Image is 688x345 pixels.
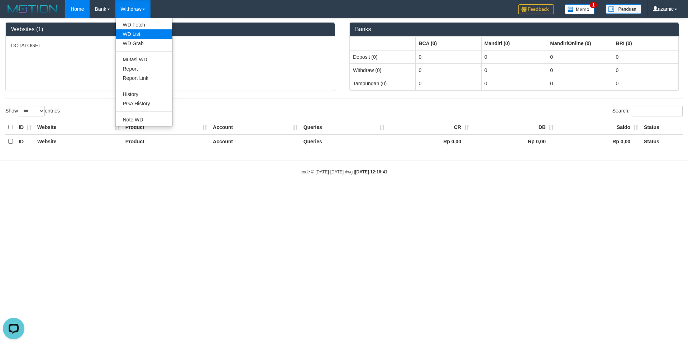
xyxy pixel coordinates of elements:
[5,4,60,14] img: MOTION_logo.png
[301,134,387,148] th: Queries
[641,134,683,148] th: Status
[518,4,554,14] img: Feedback.jpg
[556,120,641,134] th: Saldo
[350,37,416,50] th: Group: activate to sort column ascending
[116,64,172,73] a: Report
[34,134,123,148] th: Website
[416,63,481,77] td: 0
[613,77,678,90] td: 0
[590,2,597,8] span: 1
[11,42,329,49] p: DOTATOGEL
[123,120,210,134] th: Product
[547,63,613,77] td: 0
[612,106,683,116] label: Search:
[416,50,481,64] td: 0
[210,134,301,148] th: Account
[350,50,416,64] td: Deposit (0)
[387,120,472,134] th: CR
[11,26,329,33] h3: Websites (1)
[116,39,172,48] a: WD Grab
[116,55,172,64] a: Mutasi WD
[301,120,387,134] th: Queries
[547,50,613,64] td: 0
[350,77,416,90] td: Tampungan (0)
[210,120,301,134] th: Account
[547,37,613,50] th: Group: activate to sort column ascending
[481,37,547,50] th: Group: activate to sort column ascending
[16,120,34,134] th: ID
[565,4,595,14] img: Button%20Memo.svg
[472,134,556,148] th: Rp 0,00
[355,169,387,174] strong: [DATE] 12:16:41
[613,50,678,64] td: 0
[556,134,641,148] th: Rp 0,00
[355,26,673,33] h3: Banks
[481,63,547,77] td: 0
[5,106,60,116] label: Show entries
[116,20,172,29] a: WD Fetch
[416,37,481,50] th: Group: activate to sort column ascending
[123,134,210,148] th: Product
[116,99,172,108] a: PGA History
[632,106,683,116] input: Search:
[301,169,387,174] small: code © [DATE]-[DATE] dwg |
[116,115,172,124] a: Note WD
[3,3,24,24] button: Open LiveChat chat widget
[547,77,613,90] td: 0
[116,29,172,39] a: WD List
[472,120,556,134] th: DB
[18,106,45,116] select: Showentries
[16,134,34,148] th: ID
[481,77,547,90] td: 0
[416,77,481,90] td: 0
[116,73,172,83] a: Report Link
[34,120,123,134] th: Website
[481,50,547,64] td: 0
[641,120,683,134] th: Status
[116,90,172,99] a: History
[613,37,678,50] th: Group: activate to sort column ascending
[606,4,641,14] img: panduan.png
[387,134,472,148] th: Rp 0,00
[613,63,678,77] td: 0
[350,63,416,77] td: Withdraw (0)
